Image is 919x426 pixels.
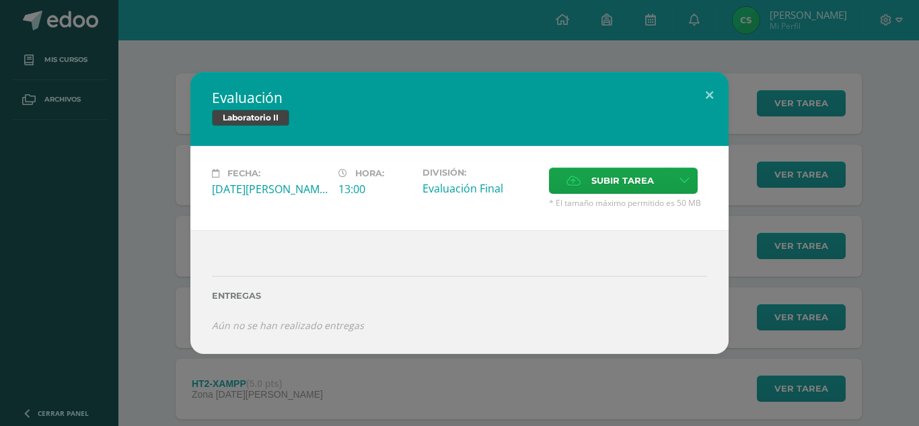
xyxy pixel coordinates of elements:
[212,319,364,332] i: Aún no se han realizado entregas
[422,181,538,196] div: Evaluación Final
[338,182,412,197] div: 13:00
[690,72,729,118] button: Close (Esc)
[591,168,654,193] span: Subir tarea
[422,168,538,178] label: División:
[355,168,384,178] span: Hora:
[212,291,707,301] label: Entregas
[212,88,707,107] h2: Evaluación
[549,197,707,209] span: * El tamaño máximo permitido es 50 MB
[212,182,328,197] div: [DATE][PERSON_NAME]
[227,168,260,178] span: Fecha:
[212,110,289,126] span: Laboratorio II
